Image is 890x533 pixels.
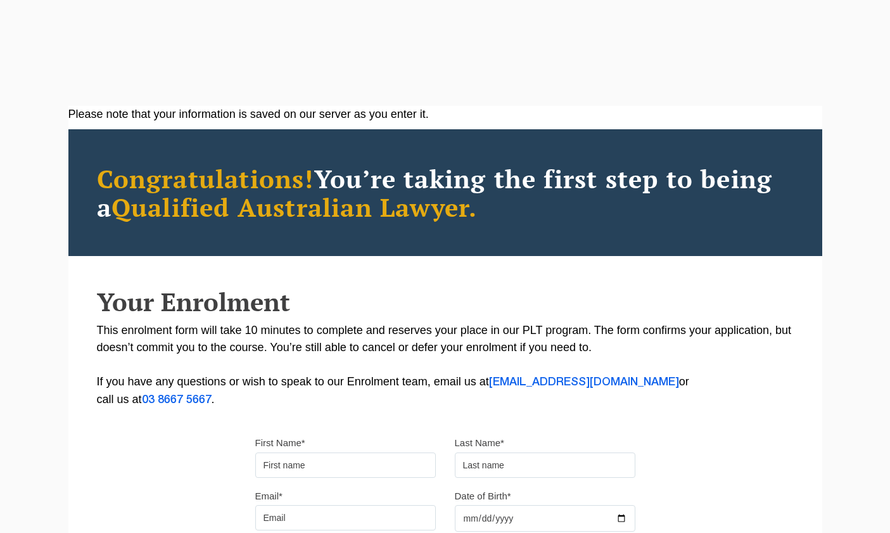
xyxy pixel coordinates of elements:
[97,162,314,195] span: Congratulations!
[111,190,478,224] span: Qualified Australian Lawyer.
[68,106,822,123] div: Please note that your information is saved on our server as you enter it.
[489,377,679,387] a: [EMAIL_ADDRESS][DOMAIN_NAME]
[255,437,305,449] label: First Name*
[455,437,504,449] label: Last Name*
[455,490,511,503] label: Date of Birth*
[255,505,436,530] input: Email
[97,164,794,221] h2: You’re taking the first step to being a
[97,322,794,409] p: This enrolment form will take 10 minutes to complete and reserves your place in our PLT program. ...
[97,288,794,316] h2: Your Enrolment
[455,453,635,478] input: Last name
[142,395,212,405] a: 03 8667 5667
[255,490,283,503] label: Email*
[255,453,436,478] input: First name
